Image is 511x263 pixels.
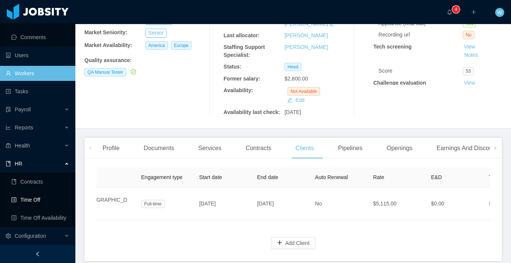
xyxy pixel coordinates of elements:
button: Senior [145,29,167,38]
span: E&D [431,174,442,180]
div: Clients [289,138,320,159]
span: America [145,41,168,50]
div: Openings [381,138,419,159]
span: $0.00 [431,201,444,207]
span: Reports [15,125,33,131]
span: Europe [171,41,192,50]
i: icon: right [493,146,497,150]
a: icon: profileTime Off Availability [11,210,69,225]
b: Staffing Support Specialist: [223,44,265,58]
button: icon: plusAdd Client [271,237,316,249]
b: Quality assurance : [84,57,132,63]
a: [PERSON_NAME] [285,32,328,38]
span: Full-time [141,200,165,208]
td: No [309,188,367,220]
div: Services [192,138,227,159]
span: W [497,8,502,17]
div: Score [378,67,463,75]
div: Documents [138,138,180,159]
strong: Challenge evaluation [373,80,426,86]
a: icon: userWorkers [6,66,69,81]
div: Contracts [240,138,277,159]
span: Auto Renewal [315,174,348,180]
a: View [461,44,478,50]
p: 4 [455,6,457,13]
i: icon: medicine-box [6,143,11,148]
span: $2,800.00 [285,76,308,82]
i: icon: line-chart [6,125,11,130]
td: [GEOGRAPHIC_DATA] [77,188,135,220]
span: [DATE] [285,109,301,115]
b: Availability last check: [223,109,280,115]
i: icon: setting [6,233,11,239]
strong: Tech screening [373,44,412,50]
span: End date [257,174,278,180]
sup: 4 [452,6,460,13]
div: Earnings And Discounts [430,138,506,159]
i: icon: check-circle [131,69,136,74]
b: Market Availability: [84,42,132,48]
a: [PERSON_NAME] [285,44,328,50]
span: Rate [373,174,384,180]
span: Health [15,143,30,149]
div: Recording url [378,31,463,39]
i: icon: left [89,146,92,150]
b: Last allocator: [223,32,260,38]
span: HR [15,161,22,167]
b: Status: [223,64,241,70]
span: 53 [463,67,474,75]
span: Engagement type [141,174,183,180]
span: Payroll [15,106,31,112]
b: Market Seniority: [84,29,127,35]
td: $5,115.00 [367,188,425,220]
button: icon: editEdit [284,96,308,105]
span: No [463,31,474,39]
span: Hired [285,63,301,71]
a: icon: profileTime Off [11,192,69,207]
i: icon: bell [447,9,452,15]
a: icon: check-circle [129,69,136,75]
span: Total [489,174,500,180]
span: Configuration [15,233,46,239]
span: QA Manual Tester [84,68,126,76]
span: [DATE] [257,201,274,207]
a: icon: robotUsers [6,48,69,63]
a: icon: bookContracts [11,174,69,189]
button: Notes [461,51,481,60]
div: Profile [96,138,125,159]
b: Former salary: [223,76,260,82]
a: icon: profileTasks [6,84,69,99]
a: View [461,80,478,86]
div: Pipelines [332,138,369,159]
i: icon: file-protect [6,107,11,112]
b: Availability: [223,87,253,93]
span: Start date [199,174,222,180]
i: icon: book [6,161,11,166]
a: icon: messageComments [11,30,69,45]
span: [DATE] [199,201,216,207]
i: icon: plus [471,9,476,15]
